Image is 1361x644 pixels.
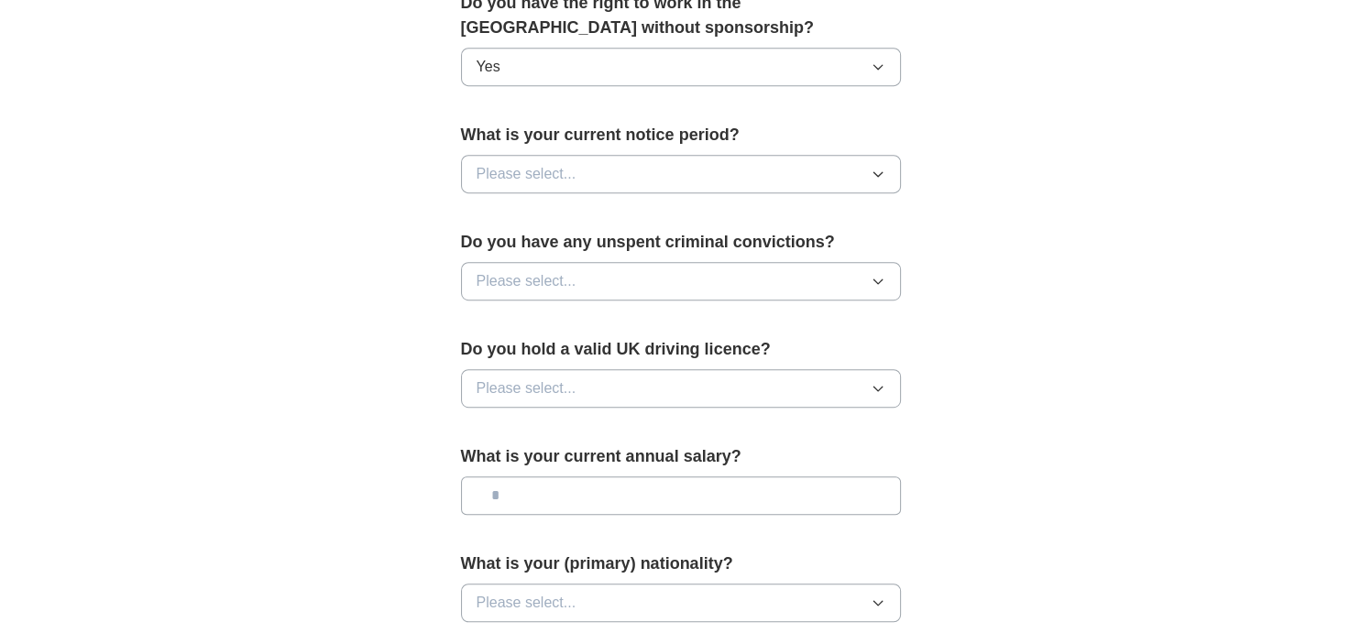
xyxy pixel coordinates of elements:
span: Yes [477,56,500,78]
span: Please select... [477,163,576,185]
label: What is your current annual salary? [461,444,901,469]
span: Please select... [477,377,576,399]
span: Please select... [477,270,576,292]
span: Please select... [477,592,576,614]
button: Please select... [461,584,901,622]
button: Please select... [461,155,901,193]
button: Yes [461,48,901,86]
label: Do you hold a valid UK driving licence? [461,337,901,362]
label: What is your current notice period? [461,123,901,147]
label: What is your (primary) nationality? [461,551,901,576]
button: Please select... [461,262,901,300]
button: Please select... [461,369,901,408]
label: Do you have any unspent criminal convictions? [461,230,901,255]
